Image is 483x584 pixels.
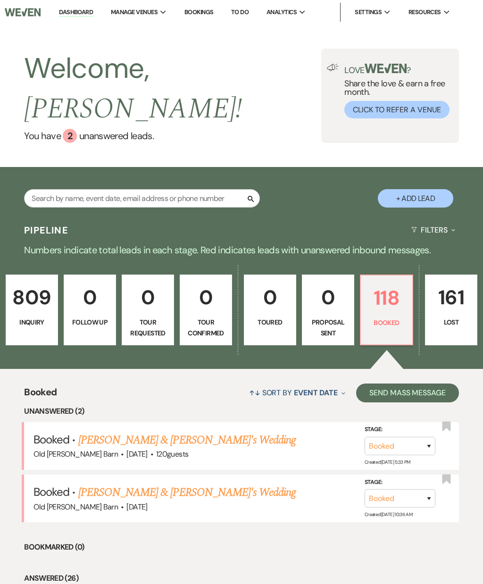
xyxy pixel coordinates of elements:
p: 161 [431,282,471,313]
p: Proposal Sent [308,317,348,338]
span: [PERSON_NAME] ! [24,87,242,131]
span: Booked [24,385,57,405]
img: Weven Logo [5,2,41,22]
span: Event Date [294,388,338,398]
li: Bookmarked (0) [24,541,459,553]
input: Search by name, event date, email address or phone number [24,189,260,208]
p: Love ? [344,64,453,75]
a: Bookings [184,8,214,16]
span: 120 guests [156,449,188,459]
p: 0 [308,282,348,313]
p: 0 [250,282,290,313]
p: Tour Confirmed [186,317,226,338]
span: Booked [33,432,69,447]
button: Click to Refer a Venue [344,101,450,118]
p: 118 [366,282,407,314]
h3: Pipeline [24,224,68,237]
a: [PERSON_NAME] & [PERSON_NAME]'s Wedding [78,432,296,449]
span: Settings [355,8,382,17]
p: 809 [12,282,52,313]
span: Old [PERSON_NAME] Barn [33,502,118,512]
a: To Do [231,8,249,16]
p: Inquiry [12,317,52,327]
button: Send Mass Message [356,384,459,402]
button: Filters [408,217,459,242]
img: weven-logo-green.svg [365,64,407,73]
a: [PERSON_NAME] & [PERSON_NAME]'s Wedding [78,484,296,501]
a: 118Booked [360,275,413,345]
a: 161Lost [425,275,477,345]
span: Analytics [266,8,297,17]
img: loud-speaker-illustration.svg [327,64,339,71]
span: Old [PERSON_NAME] Barn [33,449,118,459]
div: 2 [63,129,77,143]
div: Share the love & earn a free month. [339,64,453,118]
span: [DATE] [126,502,147,512]
p: Tour Requested [128,317,168,338]
a: Dashboard [59,8,93,17]
span: ↑↓ [249,388,260,398]
p: Booked [366,317,407,328]
p: Toured [250,317,290,327]
h2: Welcome, [24,49,321,129]
span: Resources [408,8,441,17]
p: 0 [70,282,110,313]
p: 0 [128,282,168,313]
span: Booked [33,484,69,499]
p: Lost [431,317,471,327]
p: Follow Up [70,317,110,327]
button: + Add Lead [378,189,453,208]
label: Stage: [365,425,435,435]
a: 0Toured [244,275,296,345]
span: Created: [DATE] 10:36 AM [365,511,412,517]
li: Unanswered (2) [24,405,459,417]
a: 0Tour Requested [122,275,174,345]
a: 809Inquiry [6,275,58,345]
label: Stage: [365,477,435,488]
a: You have 2 unanswered leads. [24,129,321,143]
span: Manage Venues [111,8,158,17]
p: 0 [186,282,226,313]
span: [DATE] [126,449,147,459]
a: 0Proposal Sent [302,275,354,345]
a: 0Tour Confirmed [180,275,232,345]
a: 0Follow Up [64,275,116,345]
button: Sort By Event Date [245,380,349,405]
span: Created: [DATE] 5:33 PM [365,459,410,465]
